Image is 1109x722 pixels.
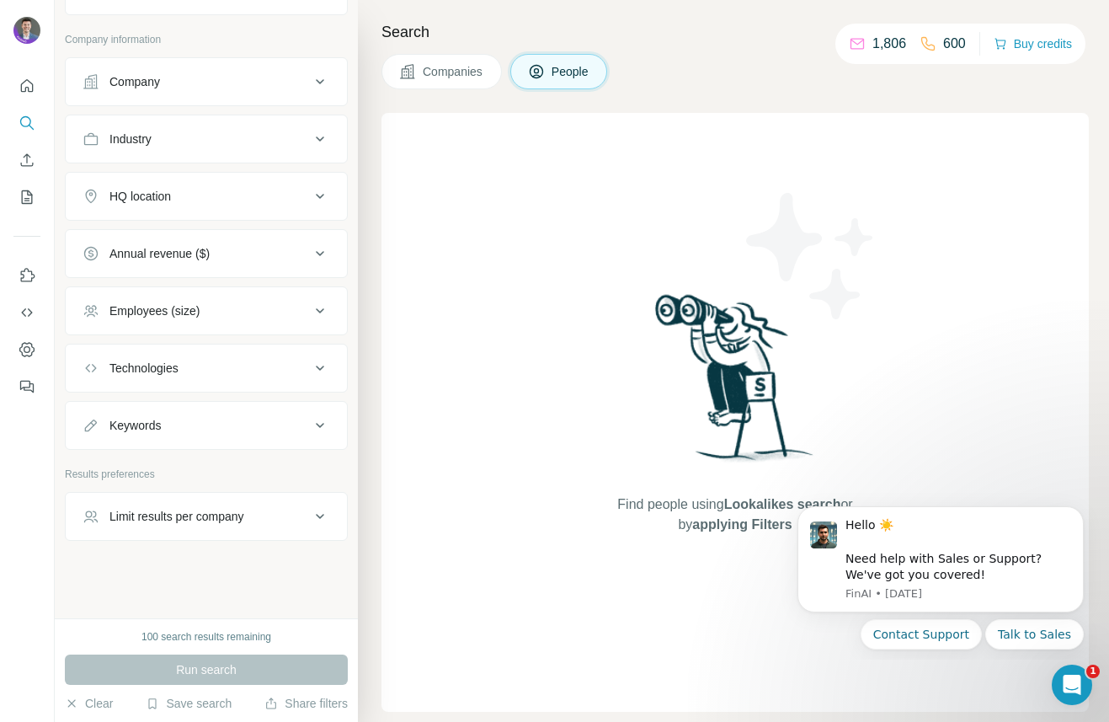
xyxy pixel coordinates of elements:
div: Employees (size) [109,302,200,319]
button: Annual revenue ($) [66,233,347,274]
button: Quick start [13,71,40,101]
iframe: Intercom live chat [1052,665,1092,705]
button: Technologies [66,348,347,388]
button: Enrich CSV [13,145,40,175]
span: People [552,63,590,80]
div: 100 search results remaining [141,629,271,644]
button: Use Surfe on LinkedIn [13,260,40,291]
span: applying Filters [692,517,792,532]
h4: Search [381,20,1089,44]
span: Find people using or by [600,495,870,535]
div: Limit results per company [109,508,244,525]
p: 600 [943,34,966,54]
div: Industry [109,131,152,147]
button: Search [13,108,40,138]
button: HQ location [66,176,347,217]
button: My lists [13,182,40,212]
img: Surfe Illustration - Woman searching with binoculars [648,290,823,478]
div: Technologies [109,360,179,377]
button: Company [66,62,347,102]
span: Companies [423,63,484,80]
div: Annual revenue ($) [109,245,210,262]
iframe: Intercom notifications message [772,491,1109,660]
button: Dashboard [13,334,40,365]
p: 1,806 [872,34,906,54]
img: Surfe Illustration - Stars [735,180,887,332]
button: Limit results per company [66,496,347,537]
p: Results preferences [65,467,348,482]
div: Company [109,73,160,90]
div: HQ location [109,188,171,205]
button: Use Surfe API [13,297,40,328]
div: Keywords [109,417,161,434]
button: Keywords [66,405,347,446]
span: 1 [1086,665,1100,678]
button: Feedback [13,372,40,402]
button: Share filters [264,695,348,712]
p: Company information [65,32,348,47]
img: Avatar [13,17,40,44]
button: Clear [65,695,113,712]
button: Industry [66,119,347,159]
button: Employees (size) [66,291,347,331]
button: Buy credits [994,32,1072,56]
button: Save search [146,695,232,712]
span: Lookalikes search [724,497,841,511]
